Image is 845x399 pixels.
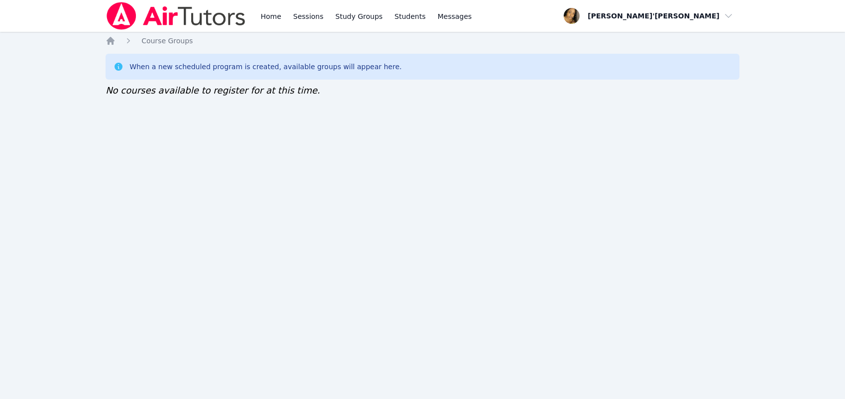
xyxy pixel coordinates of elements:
[106,85,320,96] span: No courses available to register for at this time.
[141,36,193,46] a: Course Groups
[129,62,402,72] div: When a new scheduled program is created, available groups will appear here.
[141,37,193,45] span: Course Groups
[438,11,472,21] span: Messages
[106,2,246,30] img: Air Tutors
[106,36,739,46] nav: Breadcrumb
